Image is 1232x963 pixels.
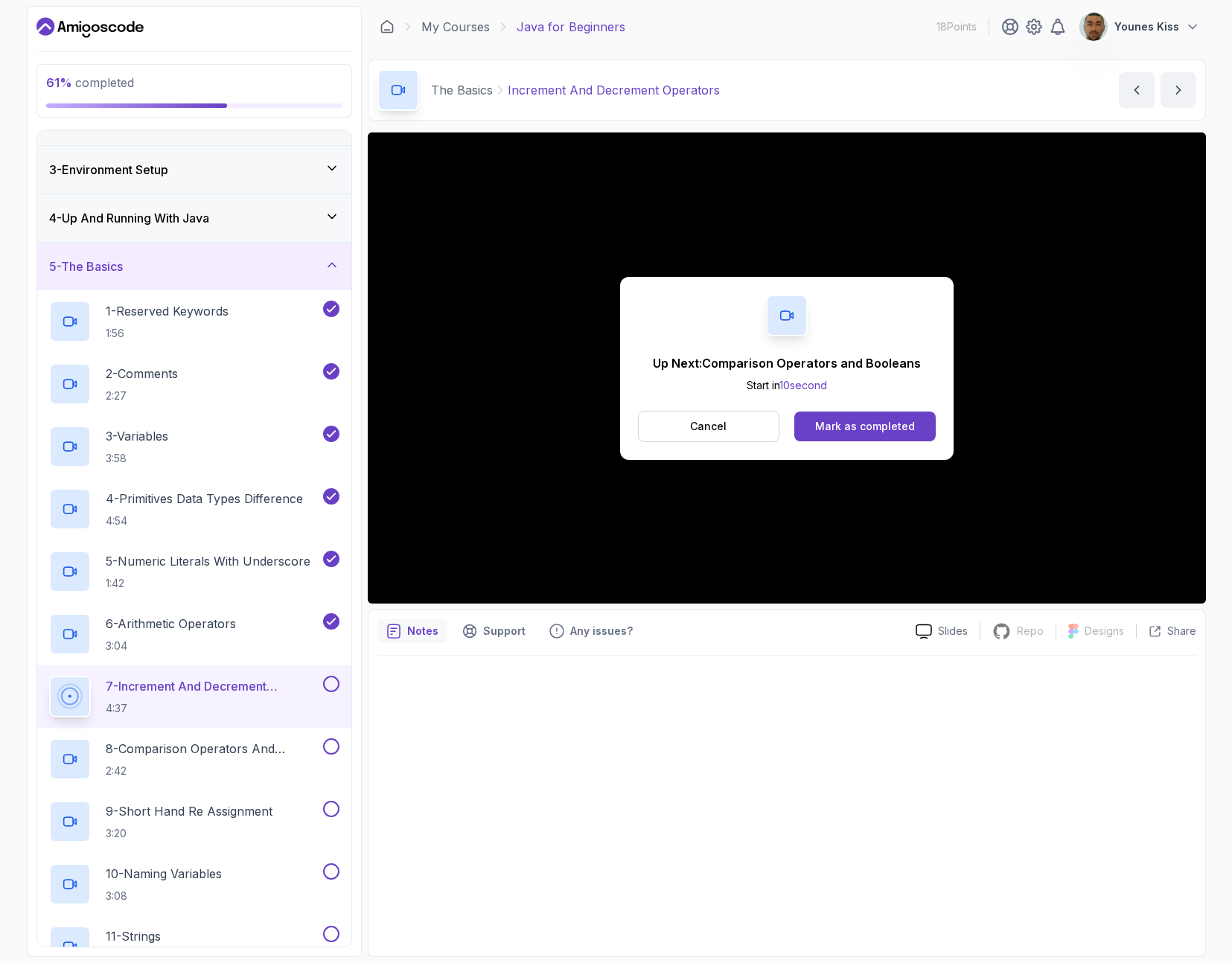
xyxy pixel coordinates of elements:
[49,801,339,842] button: 9-Short Hand Re Assignment3:20
[653,354,921,372] p: Up Next: Comparison Operators and Booleans
[106,677,320,695] p: 7 - Increment And Decrement Operators
[106,326,229,341] p: 1:56
[904,624,980,639] a: Slides
[106,388,178,403] p: 2:27
[106,826,272,841] p: 3:20
[779,379,827,391] span: 10 second
[49,301,339,342] button: 1-Reserved Keywords1:56
[794,412,935,441] button: Mark as completed
[368,132,1206,604] iframe: 7 - Increment and Decrement Operators
[407,624,438,639] p: Notes
[1119,72,1155,108] button: previous content
[106,701,320,716] p: 4:37
[46,75,72,90] span: 61 %
[421,18,490,36] a: My Courses
[653,378,921,393] p: Start in
[517,18,625,36] p: Java for Beginners
[638,411,780,442] button: Cancel
[106,302,229,320] p: 1 - Reserved Keywords
[106,490,303,508] p: 4 - Primitives Data Types Difference
[1079,12,1200,42] button: user profile imageYounes Kiss
[106,927,161,945] p: 11 - Strings
[106,802,272,820] p: 9 - Short Hand Re Assignment
[37,146,351,193] button: 3-Environment Setup
[1085,624,1124,639] p: Designs
[106,427,168,445] p: 3 - Variables
[106,889,222,903] p: 3:08
[106,365,178,383] p: 2 - Comments
[49,676,339,717] button: 7-Increment And Decrement Operators4:37
[49,257,123,275] h3: 5 - The Basics
[1079,13,1108,41] img: user profile image
[49,863,339,905] button: 10-Naming Variables3:08
[106,740,320,758] p: 8 - Comparison Operators and Booleans
[106,764,320,778] p: 2:42
[49,426,339,467] button: 3-Variables3:58
[508,81,720,99] p: Increment And Decrement Operators
[46,75,134,90] span: completed
[690,419,727,434] p: Cancel
[570,624,633,639] p: Any issues?
[49,209,209,227] h3: 4 - Up And Running With Java
[453,619,534,643] button: Support button
[1017,624,1044,639] p: Repo
[49,363,339,405] button: 2-Comments2:27
[106,514,303,528] p: 4:54
[1114,19,1179,34] p: Younes Kiss
[938,624,968,639] p: Slides
[37,194,351,242] button: 4-Up And Running With Java
[49,738,339,780] button: 8-Comparison Operators and Booleans2:42
[106,451,168,466] p: 3:58
[106,865,222,883] p: 10 - Naming Variables
[377,619,447,643] button: notes button
[815,419,915,434] div: Mark as completed
[36,16,144,39] a: Dashboard
[380,19,395,34] a: Dashboard
[49,613,339,655] button: 6-Arithmetic Operators3:04
[106,576,310,591] p: 1:42
[49,488,339,530] button: 4-Primitives Data Types Difference4:54
[483,624,526,639] p: Support
[1136,624,1196,639] button: Share
[936,19,977,34] p: 18 Points
[431,81,493,99] p: The Basics
[49,161,168,179] h3: 3 - Environment Setup
[540,619,642,643] button: Feedback button
[106,615,236,633] p: 6 - Arithmetic Operators
[49,551,339,592] button: 5-Numeric Literals With Underscore1:42
[37,243,351,290] button: 5-The Basics
[1167,624,1196,639] p: Share
[106,552,310,570] p: 5 - Numeric Literals With Underscore
[106,639,236,653] p: 3:04
[1161,72,1196,108] button: next content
